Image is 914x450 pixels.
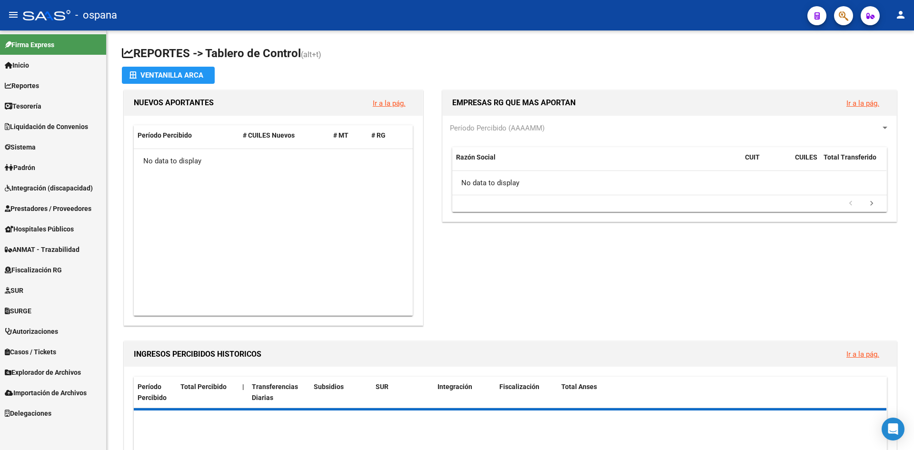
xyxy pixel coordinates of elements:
[5,244,79,255] span: ANMAT - Trazabilidad
[134,98,214,107] span: NUEVOS APORTANTES
[5,326,58,337] span: Autorizaciones
[452,98,576,107] span: EMPRESAS RG QUE MAS APORTAN
[434,377,496,408] datatable-header-cell: Integración
[895,9,906,20] mat-icon: person
[839,94,887,112] button: Ir a la pág.
[372,377,434,408] datatable-header-cell: SUR
[122,46,899,62] h1: REPORTES -> Tablero de Control
[329,125,368,146] datatable-header-cell: # MT
[863,199,881,209] a: go to next page
[134,149,413,173] div: No data to display
[134,350,261,359] span: INGRESOS PERCIBIDOS HISTORICOS
[456,153,496,161] span: Razón Social
[129,67,207,84] div: Ventanilla ARCA
[452,171,886,195] div: No data to display
[5,265,62,275] span: Fiscalización RG
[373,99,406,108] a: Ir a la pág.
[371,131,386,139] span: # RG
[5,142,36,152] span: Sistema
[301,50,321,59] span: (alt+t)
[314,383,344,390] span: Subsidios
[5,306,31,316] span: SURGE
[882,418,904,440] div: Open Intercom Messenger
[310,377,372,408] datatable-header-cell: Subsidios
[561,383,597,390] span: Total Anses
[824,153,876,161] span: Total Transferido
[122,67,215,84] button: Ventanilla ARCA
[842,199,860,209] a: go to previous page
[5,285,23,296] span: SUR
[499,383,539,390] span: Fiscalización
[557,377,879,408] datatable-header-cell: Total Anses
[365,94,413,112] button: Ir a la pág.
[5,388,87,398] span: Importación de Archivos
[138,383,167,401] span: Período Percibido
[452,147,741,179] datatable-header-cell: Razón Social
[5,121,88,132] span: Liquidación de Convenios
[243,131,295,139] span: # CUILES Nuevos
[741,147,791,179] datatable-header-cell: CUIT
[5,40,54,50] span: Firma Express
[5,60,29,70] span: Inicio
[75,5,117,26] span: - ospana
[5,408,51,419] span: Delegaciones
[252,383,298,401] span: Transferencias Diarias
[333,131,348,139] span: # MT
[180,383,227,390] span: Total Percibido
[238,377,248,408] datatable-header-cell: |
[134,377,177,408] datatable-header-cell: Período Percibido
[846,99,879,108] a: Ir a la pág.
[745,153,760,161] span: CUIT
[5,347,56,357] span: Casos / Tickets
[239,125,330,146] datatable-header-cell: # CUILES Nuevos
[437,383,472,390] span: Integración
[5,183,93,193] span: Integración (discapacidad)
[368,125,406,146] datatable-header-cell: # RG
[450,124,545,132] span: Período Percibido (AAAAMM)
[795,153,817,161] span: CUILES
[5,203,91,214] span: Prestadores / Proveedores
[376,383,388,390] span: SUR
[248,377,310,408] datatable-header-cell: Transferencias Diarias
[5,162,35,173] span: Padrón
[242,383,244,390] span: |
[5,367,81,378] span: Explorador de Archivos
[820,147,886,179] datatable-header-cell: Total Transferido
[5,80,39,91] span: Reportes
[791,147,820,179] datatable-header-cell: CUILES
[177,377,238,408] datatable-header-cell: Total Percibido
[134,125,239,146] datatable-header-cell: Período Percibido
[496,377,557,408] datatable-header-cell: Fiscalización
[8,9,19,20] mat-icon: menu
[138,131,192,139] span: Período Percibido
[839,345,887,363] button: Ir a la pág.
[5,101,41,111] span: Tesorería
[5,224,74,234] span: Hospitales Públicos
[846,350,879,359] a: Ir a la pág.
